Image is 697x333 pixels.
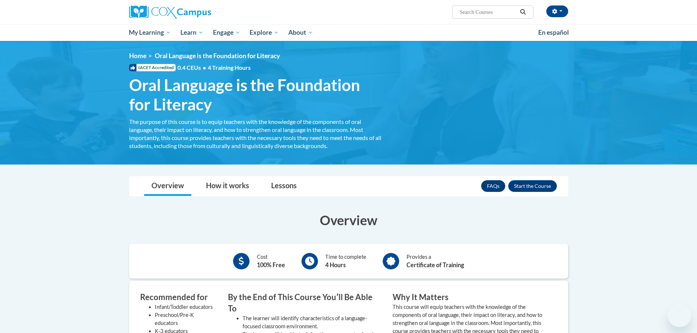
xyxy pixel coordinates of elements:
button: Search [517,8,528,16]
span: My Learning [129,28,171,37]
img: Cox Campus [129,5,211,19]
a: My Learning [124,24,176,41]
span: Explore [250,28,279,37]
span: 0.4 CEUs [177,64,251,72]
b: 100% Free [257,261,285,268]
h3: Overview [129,211,568,229]
span: Oral Language is the Foundation for Literacy [155,52,280,60]
a: En español [533,25,574,40]
a: About [284,24,318,41]
div: Cost [257,253,285,269]
span: Oral Language is the Foundation for Literacy [129,75,382,114]
h3: Recommended for [140,292,217,303]
a: FAQs [481,180,505,192]
span: 4 Training Hours [208,64,251,71]
h3: Why It Matters [393,292,546,303]
span: IACET Accredited [129,64,176,71]
iframe: Button to launch messaging window [668,304,691,327]
button: Account Settings [546,5,568,17]
div: Main menu [118,24,579,41]
div: Time to complete [325,253,366,269]
span: Engage [213,28,240,37]
button: Enroll [508,180,557,192]
li: Infant/Toddler educators [155,303,217,311]
span: About [288,28,313,37]
a: Engage [208,24,245,41]
h3: By the End of This Course Youʹll Be Able To [228,292,382,314]
a: Home [129,52,146,60]
li: Preschool/Pre-K educators [155,311,217,327]
span: En español [538,29,569,36]
a: How it works [199,177,256,196]
div: Provides a [406,253,464,269]
b: 4 Hours [325,261,346,268]
span: Learn [180,28,203,37]
li: The learner will identify characteristics of a language-focused classroom environment. [243,314,382,330]
span: • [203,64,206,71]
div: The purpose of this course is to equip teachers with the knowledge of the components of oral lang... [129,118,382,150]
a: Learn [176,24,208,41]
input: Search Courses [459,8,517,16]
a: Overview [144,177,191,196]
a: Cox Campus [129,5,268,19]
a: Explore [245,24,284,41]
a: Lessons [264,177,304,196]
b: Certificate of Training [406,261,464,268]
